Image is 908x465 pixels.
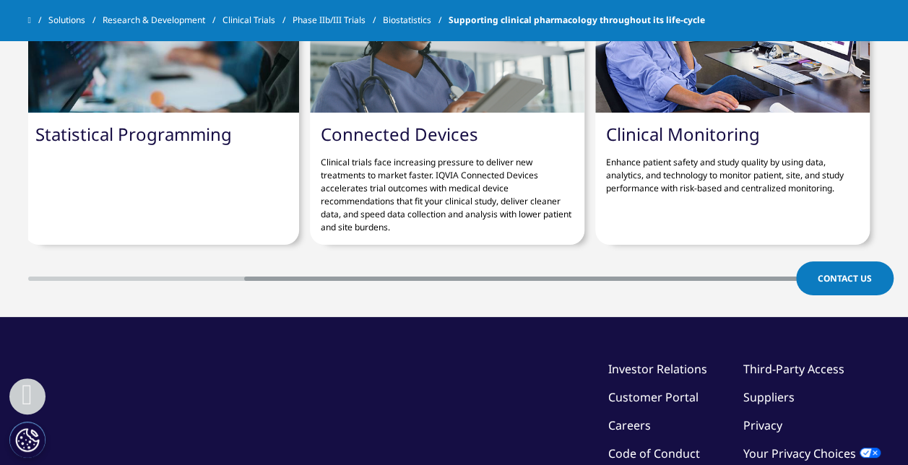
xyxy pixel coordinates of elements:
a: Privacy [743,417,782,433]
a: Code of Conduct [608,446,700,461]
a: Biostatistics [383,7,449,33]
a: Suppliers [743,389,795,405]
a: Customer Portal [608,389,699,405]
span: Supporting clinical pharmacology throughout its life-cycle [449,7,705,33]
a: Your Privacy Choices [743,446,881,461]
a: Contact Us [796,261,894,295]
a: Phase IIb/III Trials [293,7,383,33]
p: Clinical trials face increasing pressure to deliver new treatments to market faster. IQVIA Connec... [321,145,574,234]
a: Solutions [48,7,103,33]
a: Investor Relations [608,361,707,377]
p: Enhance patient safety and study quality by using data, analytics, and technology to monitor pati... [606,145,859,195]
button: Cookies Settings [9,422,46,458]
a: Clinical Trials [222,7,293,33]
a: Research & Development [103,7,222,33]
a: Clinical Monitoring [606,122,760,146]
a: Careers [608,417,651,433]
a: Connected Devices [321,122,478,146]
a: Statistical Programming [35,122,232,146]
a: Third-Party Access [743,361,844,377]
span: Contact Us [818,272,872,284]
